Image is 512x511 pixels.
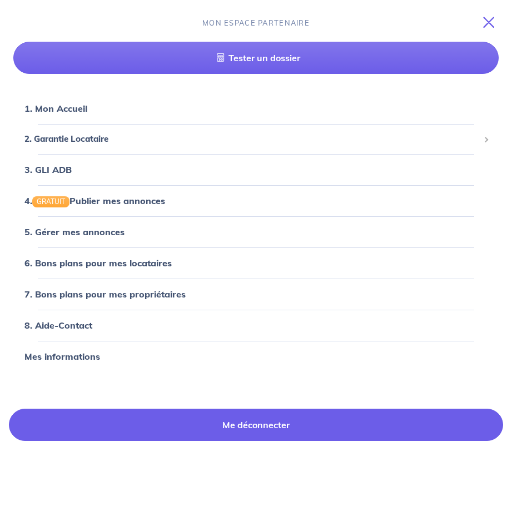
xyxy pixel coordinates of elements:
[13,252,499,274] div: 6. Bons plans pour mes locataires
[24,103,87,114] a: 1. Mon Accueil
[9,409,503,441] a: Me déconnecter
[13,221,499,243] div: 5. Gérer mes annonces
[24,289,186,300] a: 7. Bons plans pour mes propriétaires
[13,190,499,212] div: 4.GRATUITPublier mes annonces
[24,320,92,331] a: 8. Aide-Contact
[13,97,499,120] div: 1. Mon Accueil
[24,351,100,362] a: Mes informations
[470,8,512,37] button: Toggle navigation
[24,226,125,237] a: 5. Gérer mes annonces
[13,314,499,336] div: 8. Aide-Contact
[24,133,479,146] span: 2. Garantie Locataire
[13,128,499,150] div: 2. Garantie Locataire
[24,164,72,175] a: 3. GLI ADB
[24,257,172,269] a: 6. Bons plans pour mes locataires
[13,158,499,181] div: 3. GLI ADB
[13,283,499,305] div: 7. Bons plans pour mes propriétaires
[13,345,499,368] div: Mes informations
[202,18,310,28] p: MON ESPACE PARTENAIRE
[24,195,165,206] a: 4.GRATUITPublier mes annonces
[13,42,499,74] a: Tester un dossier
